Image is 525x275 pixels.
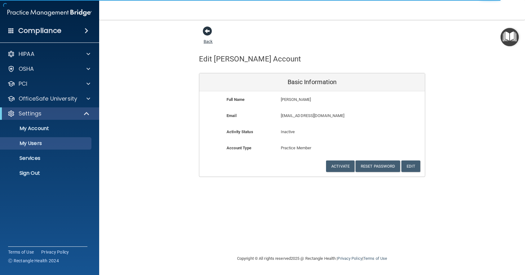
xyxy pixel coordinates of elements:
p: My Account [4,125,89,132]
b: Account Type [227,146,251,150]
button: Activate [326,160,355,172]
p: Settings [19,110,42,117]
a: Privacy Policy [337,256,362,261]
button: Edit [401,160,420,172]
p: HIPAA [19,50,34,58]
a: Terms of Use [8,249,34,255]
a: PCI [7,80,90,88]
a: Terms of Use [363,256,387,261]
p: OfficeSafe University [19,95,77,102]
a: OSHA [7,65,90,73]
p: PCI [19,80,27,88]
span: Ⓒ Rectangle Health 2024 [8,258,59,264]
button: Reset Password [355,160,400,172]
div: Basic Information [199,73,425,91]
p: Inactive [281,128,344,136]
p: My Users [4,140,89,147]
b: Full Name [227,97,245,102]
p: Services [4,155,89,161]
a: Back [204,32,213,44]
p: OSHA [19,65,34,73]
p: [EMAIL_ADDRESS][DOMAIN_NAME] [281,112,380,119]
b: Email [227,113,236,118]
p: Sign Out [4,170,89,176]
h4: Compliance [18,26,61,35]
iframe: Drift Widget Chat Controller [494,232,518,256]
a: Privacy Policy [41,249,69,255]
b: Activity Status [227,129,253,134]
a: HIPAA [7,50,90,58]
h4: Edit [PERSON_NAME] Account [199,55,301,63]
div: Copyright © All rights reserved 2025 @ Rectangle Health | | [199,249,425,268]
p: [PERSON_NAME] [281,96,380,103]
p: Practice Member [281,144,344,152]
a: OfficeSafe University [7,95,90,102]
button: Open Resource Center [501,28,519,46]
img: PMB logo [7,7,92,19]
a: Settings [7,110,90,117]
